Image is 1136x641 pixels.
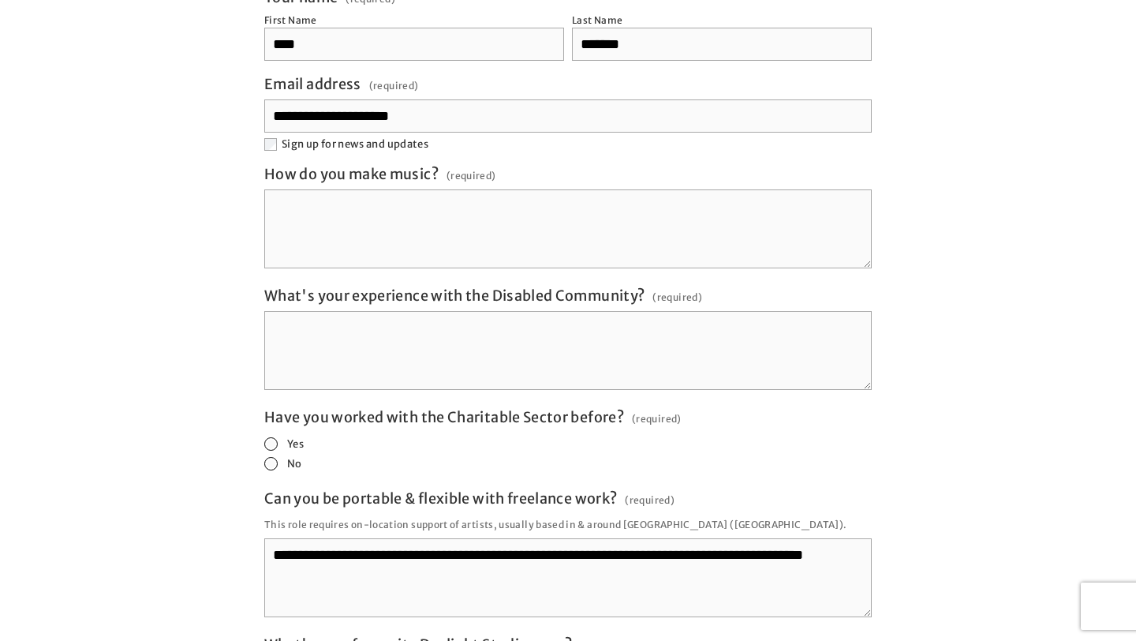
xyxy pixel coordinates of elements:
[264,287,645,305] span: What's your experience with the Disabled Community?
[264,514,872,535] p: This role requires on-location support of artists, usually based in & around [GEOGRAPHIC_DATA] ([...
[287,457,302,470] span: No
[282,137,428,151] span: Sign up for news and updates
[264,138,277,151] input: Sign up for news and updates
[572,14,622,26] div: Last Name
[287,437,304,451] span: Yes
[369,75,419,96] span: (required)
[447,165,496,186] span: (required)
[264,14,317,26] div: First Name
[632,408,682,429] span: (required)
[264,408,624,426] span: Have you worked with the Charitable Sector before?
[264,489,617,508] span: Can you be portable & flexible with freelance work?
[264,165,439,183] span: How do you make music?
[625,489,674,511] span: (required)
[264,75,361,93] span: Email address
[652,287,702,308] span: (required)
